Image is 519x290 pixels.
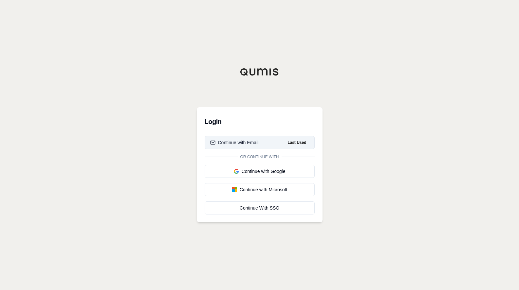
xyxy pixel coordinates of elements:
[205,201,315,214] a: Continue With SSO
[240,68,279,76] img: Qumis
[210,168,309,175] div: Continue with Google
[210,186,309,193] div: Continue with Microsoft
[210,205,309,211] div: Continue With SSO
[210,139,259,146] div: Continue with Email
[205,183,315,196] button: Continue with Microsoft
[238,154,282,160] span: Or continue with
[205,136,315,149] button: Continue with EmailLast Used
[285,139,309,146] span: Last Used
[205,115,315,128] h3: Login
[205,165,315,178] button: Continue with Google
